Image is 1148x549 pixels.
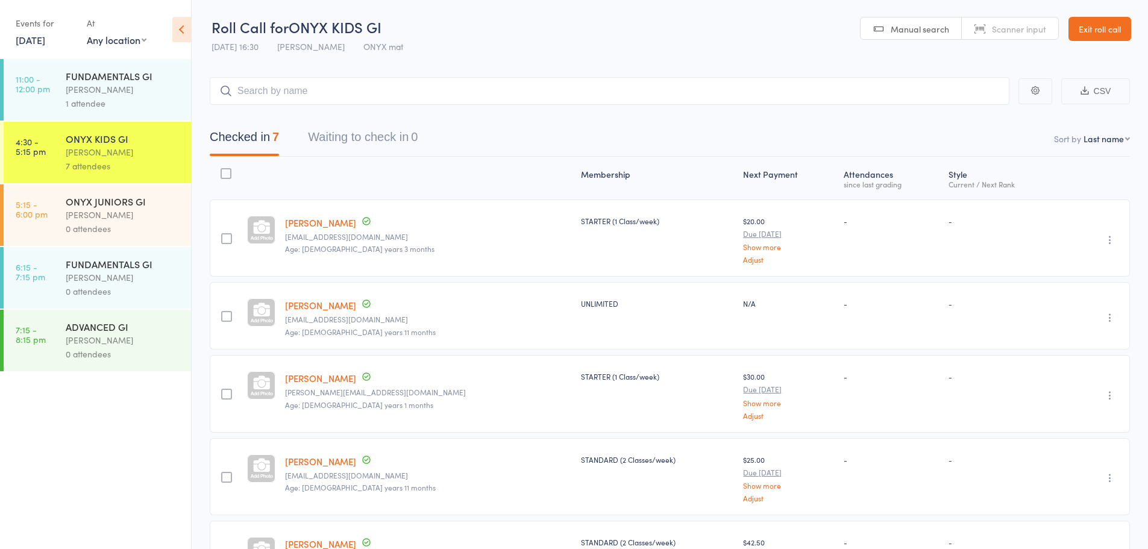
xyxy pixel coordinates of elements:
[1054,133,1081,145] label: Sort by
[210,124,279,156] button: Checked in7
[944,162,1062,194] div: Style
[1068,17,1131,41] a: Exit roll call
[576,162,738,194] div: Membership
[891,23,949,35] span: Manual search
[4,59,191,121] a: 11:00 -12:00 pmFUNDAMENTALS GI[PERSON_NAME]1 attendee
[66,271,181,284] div: [PERSON_NAME]
[16,33,45,46] a: [DATE]
[87,13,146,33] div: At
[285,216,356,229] a: [PERSON_NAME]
[4,247,191,309] a: 6:15 -7:15 pmFUNDAMENTALS GI[PERSON_NAME]0 attendees
[66,257,181,271] div: FUNDAMENTALS GI
[285,243,434,254] span: Age: [DEMOGRAPHIC_DATA] years 3 months
[277,40,345,52] span: [PERSON_NAME]
[844,371,939,381] div: -
[743,399,833,407] a: Show more
[581,216,733,226] div: STARTER (1 Class/week)
[949,371,1057,381] div: -
[743,494,833,502] a: Adjust
[66,284,181,298] div: 0 attendees
[743,385,833,394] small: Due [DATE]
[285,471,571,480] small: Kaylene1186@gmail.com
[285,372,356,384] a: [PERSON_NAME]
[743,371,833,419] div: $30.00
[285,482,436,492] span: Age: [DEMOGRAPHIC_DATA] years 11 months
[285,327,436,337] span: Age: [DEMOGRAPHIC_DATA] years 11 months
[285,400,433,410] span: Age: [DEMOGRAPHIC_DATA] years 1 months
[743,298,833,309] div: N/A
[738,162,838,194] div: Next Payment
[844,298,939,309] div: -
[743,230,833,238] small: Due [DATE]
[285,315,571,324] small: michael_buhagiar1@hotmail.com
[16,137,46,156] time: 4:30 - 5:15 pm
[66,83,181,96] div: [PERSON_NAME]
[743,256,833,263] a: Adjust
[743,454,833,502] div: $25.00
[16,13,75,33] div: Events for
[285,299,356,312] a: [PERSON_NAME]
[992,23,1046,35] span: Scanner input
[66,195,181,208] div: ONYX JUNIORS GI
[212,40,259,52] span: [DATE] 16:30
[949,180,1057,188] div: Current / Next Rank
[16,74,50,93] time: 11:00 - 12:00 pm
[4,122,191,183] a: 4:30 -5:15 pmONYX KIDS GI[PERSON_NAME]7 attendees
[949,216,1057,226] div: -
[581,537,733,547] div: STANDARD (2 Classes/week)
[272,130,279,143] div: 7
[285,233,571,241] small: fayeandradaau@yahoo.com
[308,124,418,156] button: Waiting to check in0
[16,325,46,344] time: 7:15 - 8:15 pm
[210,77,1009,105] input: Search by name
[87,33,146,46] div: Any location
[949,454,1057,465] div: -
[4,310,191,371] a: 7:15 -8:15 pmADVANCED GI[PERSON_NAME]0 attendees
[363,40,403,52] span: ONYX mat
[743,216,833,263] div: $20.00
[844,216,939,226] div: -
[581,371,733,381] div: STARTER (1 Class/week)
[66,347,181,361] div: 0 attendees
[66,145,181,159] div: [PERSON_NAME]
[66,320,181,333] div: ADVANCED GI
[581,454,733,465] div: STANDARD (2 Classes/week)
[66,69,181,83] div: FUNDAMENTALS GI
[66,96,181,110] div: 1 attendee
[839,162,944,194] div: Atten­dances
[743,482,833,489] a: Show more
[16,262,45,281] time: 6:15 - 7:15 pm
[844,180,939,188] div: since last grading
[949,298,1057,309] div: -
[743,412,833,419] a: Adjust
[743,243,833,251] a: Show more
[844,537,939,547] div: -
[844,454,939,465] div: -
[285,455,356,468] a: [PERSON_NAME]
[66,132,181,145] div: ONYX KIDS GI
[16,199,48,219] time: 5:15 - 6:00 pm
[66,222,181,236] div: 0 attendees
[1061,78,1130,104] button: CSV
[289,17,381,37] span: ONYX KIDS GI
[66,159,181,173] div: 7 attendees
[411,130,418,143] div: 0
[66,208,181,222] div: [PERSON_NAME]
[212,17,289,37] span: Roll Call for
[743,468,833,477] small: Due [DATE]
[581,298,733,309] div: UNLIMITED
[949,537,1057,547] div: -
[4,184,191,246] a: 5:15 -6:00 pmONYX JUNIORS GI[PERSON_NAME]0 attendees
[285,388,571,397] small: leanne.abello19@gmail.com
[66,333,181,347] div: [PERSON_NAME]
[1084,133,1124,145] div: Last name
